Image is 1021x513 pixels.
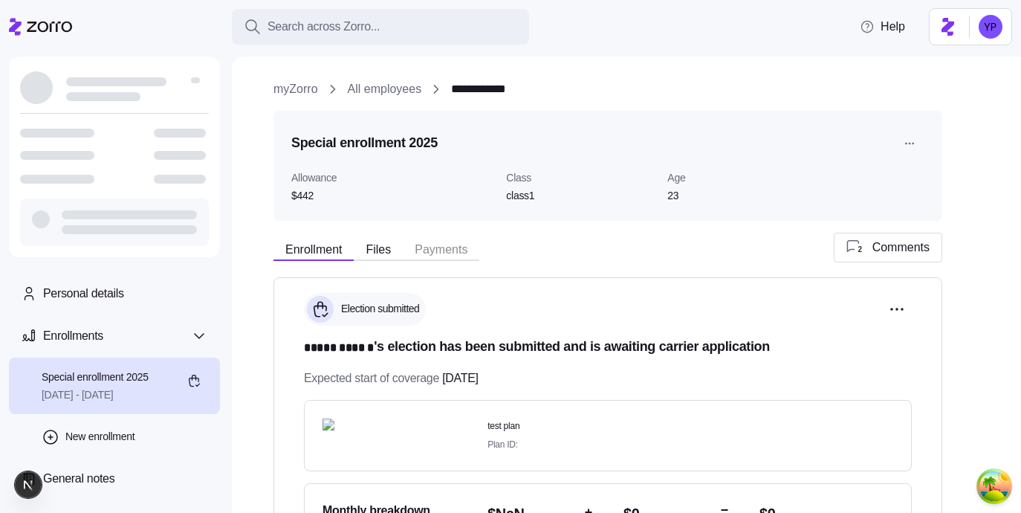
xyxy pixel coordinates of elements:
[979,471,1009,501] button: Open Tanstack query devtools
[43,327,103,346] span: Enrollments
[304,370,479,388] span: Expected start of coverage
[506,188,655,203] span: class1
[42,370,149,384] span: Special enrollment 2025
[872,239,930,256] span: Comments
[487,439,518,451] span: Plan ID:
[848,12,917,42] button: Help
[268,18,380,36] span: Search across Zorro...
[291,188,494,203] span: $442
[348,80,422,99] a: All employees
[860,18,905,36] span: Help
[304,338,912,358] h1: 's election has been submitted and is awaiting carrier application
[366,244,391,256] span: Files
[232,9,529,45] button: Search across Zorro...
[667,188,817,203] span: 23
[65,429,134,444] span: New enrollment
[834,233,942,262] button: 2Comments
[42,387,149,402] span: [DATE] - [DATE]
[285,244,342,256] span: Enrollment
[337,301,419,316] span: Election submitted
[858,245,862,254] text: 2
[322,419,430,453] img: Medical Mutual
[43,285,124,303] span: Personal details
[273,80,318,99] a: myZorro
[506,170,655,185] span: Class
[291,134,438,152] h1: Special enrollment 2025
[667,170,817,185] span: Age
[442,370,478,388] span: [DATE]
[979,15,1002,39] img: c96db68502095cbe13deb370068b0a9f
[291,170,494,185] span: Allowance
[43,470,114,488] span: General notes
[415,244,467,256] span: Payments
[487,420,748,433] span: test plan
